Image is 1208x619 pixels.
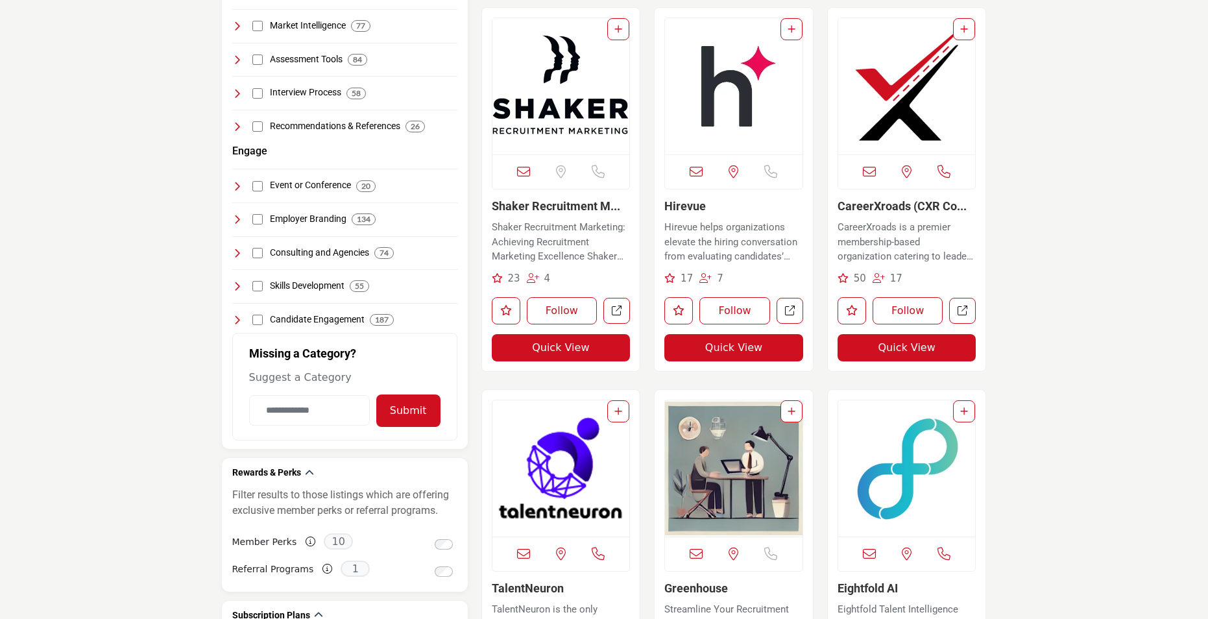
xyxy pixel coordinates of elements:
input: Category Name [249,395,370,426]
a: TalentNeuron [492,581,564,595]
img: Eightfold AI [838,400,976,537]
button: Quick View [838,334,976,361]
i: Recommendations [664,273,675,283]
input: Switch to Member Perks [435,539,453,550]
a: Add To List [788,406,795,417]
span: 1 [341,561,370,577]
div: 58 Results For Interview Process [346,88,366,99]
div: 187 Results For Candidate Engagement [370,314,394,326]
input: Select Candidate Engagement checkbox [252,315,263,325]
button: Quick View [664,334,803,361]
a: Hirevue [664,199,706,213]
h4: Recommendations & References: Tools for gathering and managing professional recommendations and r... [270,120,400,133]
h2: Missing a Category? [249,346,441,370]
input: Select Recommendations & References checkbox [252,121,263,132]
input: Select Skills Development checkbox [252,281,263,291]
a: Add To List [960,24,968,34]
div: 84 Results For Assessment Tools [348,54,367,66]
img: TalentNeuron [492,400,630,537]
a: Greenhouse [664,581,728,595]
b: 55 [355,282,364,291]
label: Referral Programs [232,558,314,581]
button: Like listing [664,297,693,324]
img: Hirevue [665,18,803,154]
b: 20 [361,182,370,191]
input: Select Market Intelligence checkbox [252,21,263,31]
b: 187 [375,315,389,324]
div: 20 Results For Event or Conference [356,180,376,192]
p: Filter results to those listings which are offering exclusive member perks or referral programs. [232,487,457,518]
button: Follow [527,297,598,324]
button: Like listing [492,297,520,324]
input: Select Interview Process checkbox [252,88,263,99]
a: Hirevue helps organizations elevate the hiring conversation from evaluating candidates’ credentia... [664,217,803,264]
button: Submit [376,394,441,427]
a: CareerXroads (CXR Co... [838,199,967,213]
a: Open Listing in new tab [665,18,803,154]
input: Select Assessment Tools checkbox [252,55,263,65]
div: 74 Results For Consulting and Agencies [374,247,394,259]
h3: Shaker Recruitment Marketing [492,199,631,213]
h3: Hirevue [664,199,803,213]
h4: Consulting and Agencies: Expert services and agencies providing strategic advice and solutions in... [270,247,369,260]
h4: Event or Conference: Organizations and platforms for hosting industry-specific events, conference... [270,179,351,192]
span: 4 [544,273,551,284]
span: 7 [717,273,723,284]
b: 77 [356,21,365,30]
img: Shaker Recruitment Marketing [492,18,630,154]
i: Recommendations [492,273,503,283]
b: 58 [352,89,361,98]
a: Open shaker-recruitment-marketing in new tab [603,298,630,324]
a: CareerXroads is a premier membership-based organization catering to leaders and heads of talent a... [838,217,976,264]
input: Switch to Referral Programs [435,566,453,577]
button: Follow [873,297,943,324]
div: Followers [699,271,723,286]
img: Greenhouse [665,400,803,537]
input: Select Event or Conference checkbox [252,181,263,191]
a: Open Listing in new tab [838,18,976,154]
span: Suggest a Category [249,371,352,383]
a: Open CareerXroads in new tab [949,298,976,324]
img: CareerXroads (CXR Community) [838,18,976,154]
button: Engage [232,143,267,159]
span: 23 [507,273,520,284]
h4: Assessment Tools: Tools and platforms for evaluating candidate skills, competencies, and fit for ... [270,53,343,66]
button: Follow [699,297,770,324]
h2: Rewards & Perks [232,467,301,479]
p: Shaker Recruitment Marketing: Achieving Recruitment Marketing Excellence Shaker Recruitment Marke... [492,220,631,264]
h3: Greenhouse [664,581,803,596]
div: 77 Results For Market Intelligence [351,20,370,32]
h3: Eightfold AI [838,581,976,596]
a: Open Listing in new tab [492,18,630,154]
h4: Candidate Engagement: Strategies and tools for maintaining active and engaging interactions with ... [270,313,365,326]
a: Open Listing in new tab [838,400,976,537]
span: 10 [324,533,353,550]
a: Add To List [960,406,968,417]
h4: Interview Process: Tools and processes focused on optimizing and streamlining the interview and c... [270,86,341,99]
div: 55 Results For Skills Development [350,280,369,292]
button: Quick View [492,334,631,361]
h4: Employer Branding: Strategies and tools dedicated to creating and maintaining a strong, positive ... [270,213,346,226]
div: 26 Results For Recommendations & References [405,121,425,132]
a: Eightfold AI [838,581,898,595]
h4: Market Intelligence: Tools and services providing insights into labor market trends, talent pools... [270,19,346,32]
a: Shaker Recruitment M... [492,199,620,213]
a: Open hirevue in new tab [777,298,803,324]
i: Recommendations [838,273,849,283]
p: CareerXroads is a premier membership-based organization catering to leaders and heads of talent a... [838,220,976,264]
a: Add To List [614,24,622,34]
p: Hirevue helps organizations elevate the hiring conversation from evaluating candidates’ credentia... [664,220,803,264]
span: 17 [890,273,902,284]
a: Open Listing in new tab [492,400,630,537]
a: Open Listing in new tab [665,400,803,537]
label: Member Perks [232,531,297,553]
a: Shaker Recruitment Marketing: Achieving Recruitment Marketing Excellence Shaker Recruitment Marke... [492,217,631,264]
span: 50 [854,273,866,284]
h3: TalentNeuron [492,581,631,596]
input: Select Employer Branding checkbox [252,214,263,225]
b: 84 [353,55,362,64]
a: Add To List [788,24,795,34]
span: 17 [681,273,693,284]
div: Followers [873,271,902,286]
